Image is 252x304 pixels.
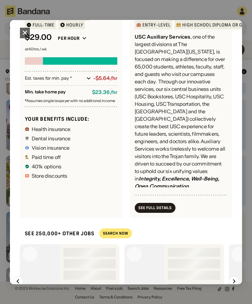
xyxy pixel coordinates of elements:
div: Your benefits include: [25,116,117,122]
div: Entry-Level [142,23,170,27]
div: Per hour [58,36,80,41]
div: , one of the largest divisions at The [GEOGRAPHIC_DATA][US_STATE], is focused on making a differe... [135,33,227,205]
div: Paid time off [32,155,61,160]
div: Min. take home pay [25,90,87,96]
div: Store discounts [32,173,67,178]
b: USC Auxiliary Services [135,34,191,40]
div: Vision insurance [32,145,70,150]
div: 401k options [32,164,61,169]
div: Assumes single taxpayer with no additional income [25,99,117,103]
div: at 40 hrs / wk [25,48,117,51]
div: Full-time [33,23,54,27]
div: HOURLY [66,23,83,27]
div: Health insurance [32,127,71,132]
img: Right Arrow [229,276,239,286]
i: Integrity, Excellence, Well-Being, Open Communication, Accountability, and Diversity, Equity, and... [135,176,223,204]
div: See Full Details [138,206,172,210]
div: Est. taxes for min. pay * [25,75,84,82]
div: High School Diploma or GED [182,23,248,27]
div: Dental insurance [32,136,71,141]
div: -$5.64/hr [93,76,117,82]
img: Left Arrow [13,276,23,286]
div: $ 23.36 / hr [92,90,117,96]
div: $ 29.00 [25,33,52,42]
div: Search Now [103,232,128,236]
div: See 250,000+ other jobs [20,225,94,242]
